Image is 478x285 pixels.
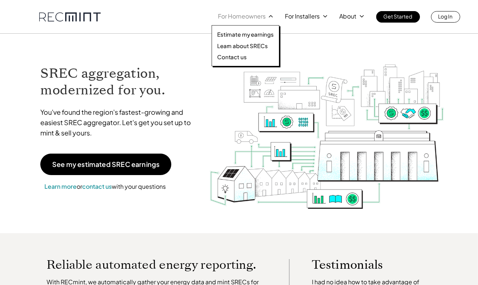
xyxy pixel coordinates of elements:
p: Get Started [384,11,413,21]
p: About [340,11,357,21]
a: Log In [431,11,460,23]
p: Learn about SRECs [217,42,267,50]
a: Contact us [217,53,274,61]
p: See my estimated SREC earnings [52,161,159,168]
p: For Installers [285,11,320,21]
p: You've found the region's fastest-growing and easiest SREC aggregator. Let's get you set up to mi... [40,107,198,138]
a: contact us [82,182,112,190]
p: Reliable automated energy reporting. [47,259,267,270]
p: For Homeowners [218,11,266,21]
a: Learn more [44,182,77,190]
a: See my estimated SREC earnings [40,154,171,175]
img: RECmint value cycle [209,45,445,211]
p: Testimonials [312,259,422,270]
p: Log In [438,11,453,21]
p: or with your questions [40,182,170,191]
p: Contact us [217,53,247,61]
a: Estimate my earnings [217,31,274,38]
h1: SREC aggregation, modernized for you. [40,65,198,98]
a: Get Started [376,11,420,23]
a: Learn about SRECs [217,42,274,50]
